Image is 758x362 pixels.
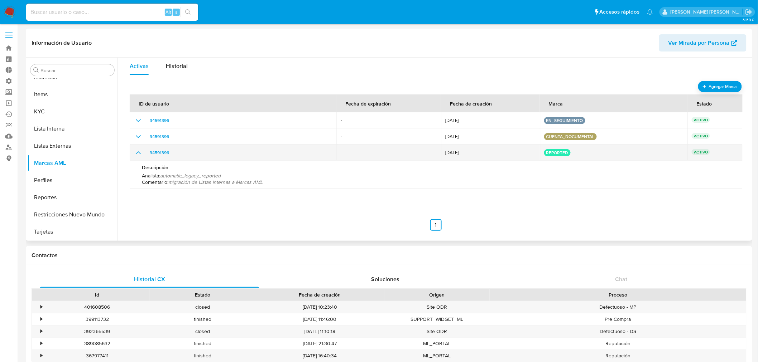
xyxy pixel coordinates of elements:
[150,350,255,362] div: finished
[44,313,150,325] div: 399113732
[165,9,171,15] span: Alt
[659,34,747,52] button: Ver Mirada por Persona
[150,326,255,337] div: closed
[255,313,384,325] div: [DATE] 11:46:00
[495,291,741,298] div: Proceso
[155,291,250,298] div: Estado
[745,8,753,16] a: Salir
[490,326,746,337] div: Defectuoso - DS
[28,172,117,189] button: Perfiles
[28,137,117,155] button: Listas Externas
[671,9,743,15] p: mercedes.medrano@mercadolibre.com
[260,291,379,298] div: Fecha de creación
[26,8,198,17] input: Buscar usuario o caso...
[40,67,111,74] input: Buscar
[28,206,117,223] button: Restricciones Nuevo Mundo
[28,120,117,137] button: Lista Interna
[668,34,730,52] span: Ver Mirada por Persona
[44,326,150,337] div: 392365539
[255,350,384,362] div: [DATE] 16:40:34
[44,350,150,362] div: 367977411
[384,350,490,362] div: ML_PORTAL
[40,328,42,335] div: •
[28,223,117,240] button: Tarjetas
[150,338,255,349] div: finished
[40,316,42,323] div: •
[255,326,384,337] div: [DATE] 11:10:18
[49,291,145,298] div: Id
[28,103,117,120] button: KYC
[255,338,384,349] div: [DATE] 21:30:47
[150,313,255,325] div: finished
[32,252,747,259] h1: Contactos
[32,39,92,47] h1: Información de Usuario
[490,338,746,349] div: Reputación
[490,301,746,313] div: Defectuoso - MP
[389,291,485,298] div: Origen
[44,301,150,313] div: 401608506
[150,301,255,313] div: closed
[255,301,384,313] div: [DATE] 10:23:40
[490,350,746,362] div: Reputación
[384,301,490,313] div: Site ODR
[28,155,117,172] button: Marcas AML
[134,275,165,283] span: Historial CX
[384,313,490,325] div: SUPPORT_WIDGET_ML
[371,275,400,283] span: Soluciones
[600,8,640,16] span: Accesos rápidos
[40,340,42,347] div: •
[181,7,195,17] button: search-icon
[647,9,653,15] a: Notificaciones
[384,326,490,337] div: Site ODR
[175,9,177,15] span: s
[384,338,490,349] div: ML_PORTAL
[615,275,628,283] span: Chat
[490,313,746,325] div: Pre Compra
[28,86,117,103] button: Items
[40,352,42,359] div: •
[33,67,39,73] button: Buscar
[44,338,150,349] div: 389085632
[40,304,42,310] div: •
[28,189,117,206] button: Reportes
